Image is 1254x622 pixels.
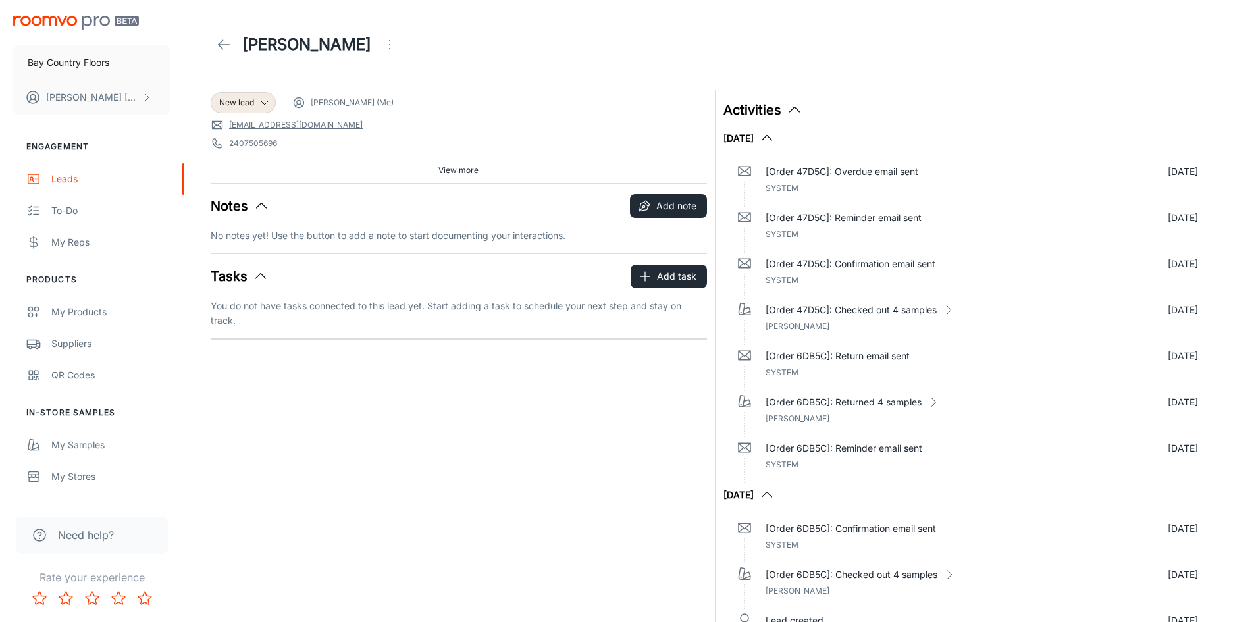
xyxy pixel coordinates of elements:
button: Open menu [377,32,403,58]
h1: [PERSON_NAME] [242,33,371,57]
span: New lead [219,97,254,109]
span: [PERSON_NAME] (Me) [311,97,394,109]
button: Bay Country Floors [13,45,170,80]
button: Rate 2 star [53,585,79,611]
span: System [766,459,798,469]
span: View more [438,165,479,176]
div: My Samples [51,438,170,452]
p: [DATE] [1168,349,1198,363]
span: System [766,540,798,550]
p: [Order 6DB5C]: Confirmation email sent [766,521,936,536]
div: My Stores [51,469,170,484]
p: [DATE] [1168,165,1198,179]
p: [Order 47D5C]: Confirmation email sent [766,257,935,271]
p: [Order 6DB5C]: Checked out 4 samples [766,567,937,582]
button: Rate 3 star [79,585,105,611]
p: [Order 47D5C]: Checked out 4 samples [766,303,937,317]
p: [DATE] [1168,441,1198,455]
button: View more [433,161,484,180]
span: System [766,183,798,193]
p: No notes yet! Use the button to add a note to start documenting your interactions. [211,228,707,243]
button: Notes [211,196,269,216]
div: Leads [51,172,170,186]
button: Tasks [211,267,269,286]
p: [DATE] [1168,211,1198,225]
span: [PERSON_NAME] [766,586,829,596]
p: You do not have tasks connected to this lead yet. Start adding a task to schedule your next step ... [211,299,707,328]
button: [PERSON_NAME] [PERSON_NAME] [13,80,170,115]
p: [DATE] [1168,395,1198,409]
p: Rate your experience [11,569,173,585]
button: Add task [631,265,707,288]
span: Need help? [58,527,114,543]
p: [DATE] [1168,303,1198,317]
button: Add note [630,194,707,218]
img: Roomvo PRO Beta [13,16,139,30]
button: Rate 1 star [26,585,53,611]
div: To-do [51,203,170,218]
p: [PERSON_NAME] [PERSON_NAME] [46,90,139,105]
p: [DATE] [1168,257,1198,271]
p: [Order 47D5C]: Reminder email sent [766,211,922,225]
button: Rate 5 star [132,585,158,611]
div: Suppliers [51,336,170,351]
p: [DATE] [1168,567,1198,582]
p: [DATE] [1168,521,1198,536]
div: My Reps [51,235,170,249]
span: [PERSON_NAME] [766,321,829,331]
span: [PERSON_NAME] [766,413,829,423]
span: System [766,275,798,285]
button: [DATE] [723,487,775,503]
button: [DATE] [723,130,775,146]
a: 2407505696 [229,138,277,149]
p: Bay Country Floors [28,55,109,70]
p: [Order 6DB5C]: Return email sent [766,349,910,363]
a: [EMAIL_ADDRESS][DOMAIN_NAME] [229,119,363,131]
button: Rate 4 star [105,585,132,611]
div: New lead [211,92,276,113]
p: [Order 47D5C]: Overdue email sent [766,165,918,179]
p: [Order 6DB5C]: Reminder email sent [766,441,922,455]
span: System [766,229,798,239]
div: My Products [51,305,170,319]
p: [Order 6DB5C]: Returned 4 samples [766,395,922,409]
span: System [766,367,798,377]
button: Activities [723,100,802,120]
div: QR Codes [51,368,170,382]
